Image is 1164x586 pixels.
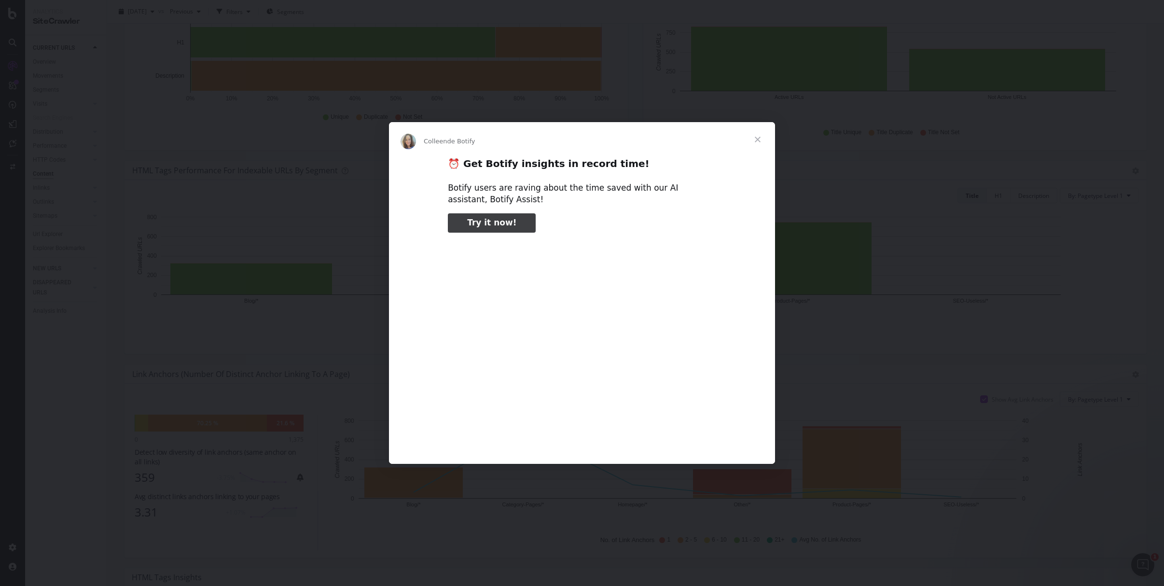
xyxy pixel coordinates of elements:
[424,138,447,145] span: Colleen
[740,122,775,157] span: Fermer
[381,241,783,442] video: Regarder la vidéo
[448,182,716,206] div: Botify users are raving about the time saved with our AI assistant, Botify Assist!
[447,138,475,145] span: de Botify
[467,218,516,227] span: Try it now!
[448,157,716,175] h2: ⏰ Get Botify insights in record time!
[401,134,416,149] img: Profile image for Colleen
[448,213,536,233] a: Try it now!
